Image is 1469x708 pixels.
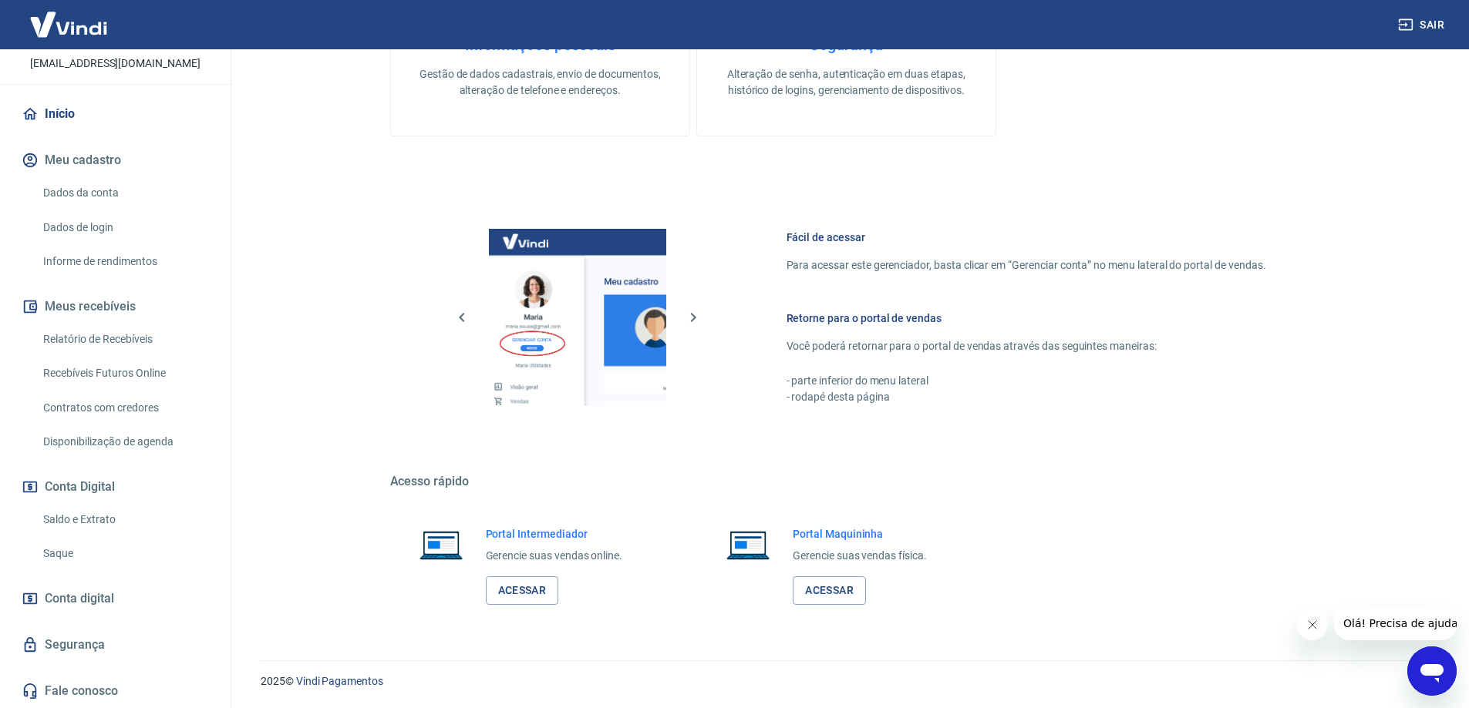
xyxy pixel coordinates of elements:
h6: Portal Maquininha [793,526,927,542]
a: Segurança [19,628,212,662]
p: Gerencie suas vendas online. [486,548,623,564]
p: Gerencie suas vendas física. [793,548,927,564]
a: Fale conosco [19,674,212,708]
a: Dados da conta [37,177,212,209]
a: Relatório de Recebíveis [37,324,212,355]
p: 2025 © [261,673,1432,690]
img: Imagem da dashboard mostrando o botão de gerenciar conta na sidebar no lado esquerdo [489,229,666,406]
a: Acessar [793,576,866,605]
h6: Retorne para o portal de vendas [787,310,1266,326]
img: Vindi [19,1,119,48]
button: Sair [1395,11,1450,39]
a: Dados de login [37,212,212,243]
p: [EMAIL_ADDRESS][DOMAIN_NAME] [30,55,200,72]
p: - parte inferior do menu lateral [787,373,1266,389]
iframe: Button to launch messaging window [1407,646,1457,696]
a: Acessar [486,576,559,605]
h6: Fácil de acessar [787,230,1266,245]
a: Conta digital [19,582,212,616]
button: Meu cadastro [19,143,212,177]
a: Contratos com credores [37,392,212,424]
h5: Acesso rápido [390,474,1303,489]
a: Vindi Pagamentos [296,675,383,687]
h6: Portal Intermediador [486,526,623,542]
iframe: Message from company [1334,606,1457,640]
button: Meus recebíveis [19,290,212,324]
p: Gestão de dados cadastrais, envio de documentos, alteração de telefone e endereços. [416,66,665,99]
a: Disponibilização de agenda [37,426,212,458]
a: Início [19,97,212,131]
span: Olá! Precisa de ajuda? [9,11,130,23]
img: Imagem de um notebook aberto [716,526,780,563]
a: Informe de rendimentos [37,246,212,277]
p: Você poderá retornar para o portal de vendas através das seguintes maneiras: [787,338,1266,354]
p: Alteração de senha, autenticação em duas etapas, histórico de logins, gerenciamento de dispositivos. [722,66,971,99]
p: - rodapé desta página [787,389,1266,405]
iframe: Close message [1297,609,1328,640]
button: Conta Digital [19,470,212,504]
a: Saque [37,538,212,569]
a: Saldo e Extrato [37,504,212,535]
img: Imagem de um notebook aberto [409,526,473,563]
p: [PERSON_NAME] [53,33,177,49]
p: Para acessar este gerenciador, basta clicar em “Gerenciar conta” no menu lateral do portal de ven... [787,257,1266,273]
a: Recebíveis Futuros Online [37,357,212,389]
span: Conta digital [45,588,114,609]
